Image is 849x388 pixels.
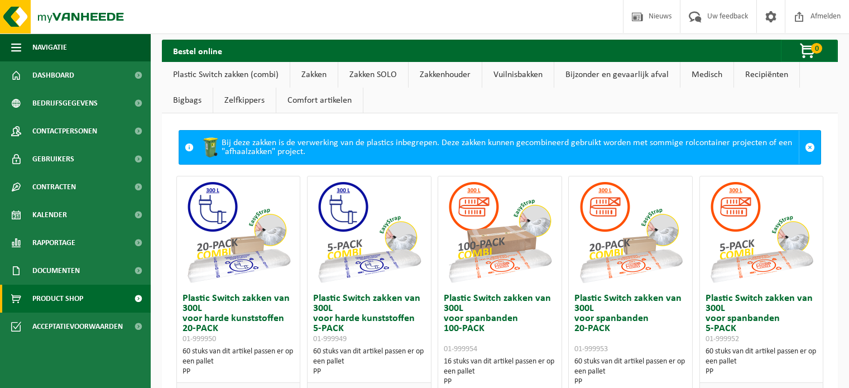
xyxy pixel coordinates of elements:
img: WB-0240-HPE-GN-50.png [199,136,222,159]
span: Rapportage [32,229,75,257]
span: 01-999952 [706,335,739,343]
span: Kalender [32,201,67,229]
span: Documenten [32,257,80,285]
a: Zakken [290,62,338,88]
div: Bij deze zakken is de verwerking van de plastics inbegrepen. Deze zakken kunnen gecombineerd gebr... [199,131,799,164]
h3: Plastic Switch zakken van 300L voor spanbanden 20-PACK [574,294,686,354]
a: Comfort artikelen [276,88,363,113]
span: Dashboard [32,61,74,89]
span: Contactpersonen [32,117,97,145]
h3: Plastic Switch zakken van 300L voor harde kunststoffen 5-PACK [313,294,425,344]
div: PP [574,377,686,387]
span: Contracten [32,173,76,201]
div: 60 stuks van dit artikel passen er op een pallet [706,347,817,377]
div: PP [706,367,817,377]
div: PP [183,367,294,377]
a: Bijzonder en gevaarlijk afval [554,62,680,88]
h3: Plastic Switch zakken van 300L voor spanbanden 5-PACK [706,294,817,344]
a: Recipiënten [734,62,799,88]
span: 01-999949 [313,335,347,343]
span: Navigatie [32,33,67,61]
span: 01-999950 [183,335,216,343]
a: Plastic Switch zakken (combi) [162,62,290,88]
h3: Plastic Switch zakken van 300L voor spanbanden 100-PACK [444,294,555,354]
span: 01-999953 [574,345,608,353]
img: 01-999949 [313,176,425,288]
span: 01-999954 [444,345,477,353]
span: Gebruikers [32,145,74,173]
a: Sluit melding [799,131,821,164]
a: Vuilnisbakken [482,62,554,88]
img: 01-999953 [575,176,687,288]
a: Medisch [680,62,733,88]
a: Zelfkippers [213,88,276,113]
button: 0 [781,40,837,62]
a: Zakken SOLO [338,62,408,88]
span: Product Shop [32,285,83,313]
div: 60 stuks van dit artikel passen er op een pallet [183,347,294,377]
span: Acceptatievoorwaarden [32,313,123,341]
div: 60 stuks van dit artikel passen er op een pallet [574,357,686,387]
span: 0 [811,43,822,54]
div: 16 stuks van dit artikel passen er op een pallet [444,357,555,387]
h2: Bestel online [162,40,233,61]
img: 01-999952 [706,176,817,288]
a: Zakkenhouder [409,62,482,88]
div: PP [313,367,425,377]
div: 60 stuks van dit artikel passen er op een pallet [313,347,425,377]
h3: Plastic Switch zakken van 300L voor harde kunststoffen 20-PACK [183,294,294,344]
span: Bedrijfsgegevens [32,89,98,117]
a: Bigbags [162,88,213,113]
img: 01-999954 [444,176,555,288]
img: 01-999950 [183,176,294,288]
div: PP [444,377,555,387]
